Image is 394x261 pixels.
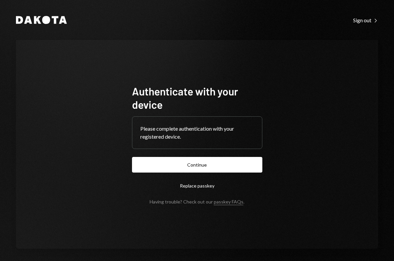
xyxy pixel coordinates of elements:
[140,125,254,141] div: Please complete authentication with your registered device.
[132,84,262,111] h1: Authenticate with your device
[150,199,244,204] div: Having trouble? Check out our .
[353,17,378,24] div: Sign out
[214,199,243,205] a: passkey FAQs
[132,157,262,173] button: Continue
[132,178,262,194] button: Replace passkey
[353,16,378,24] a: Sign out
